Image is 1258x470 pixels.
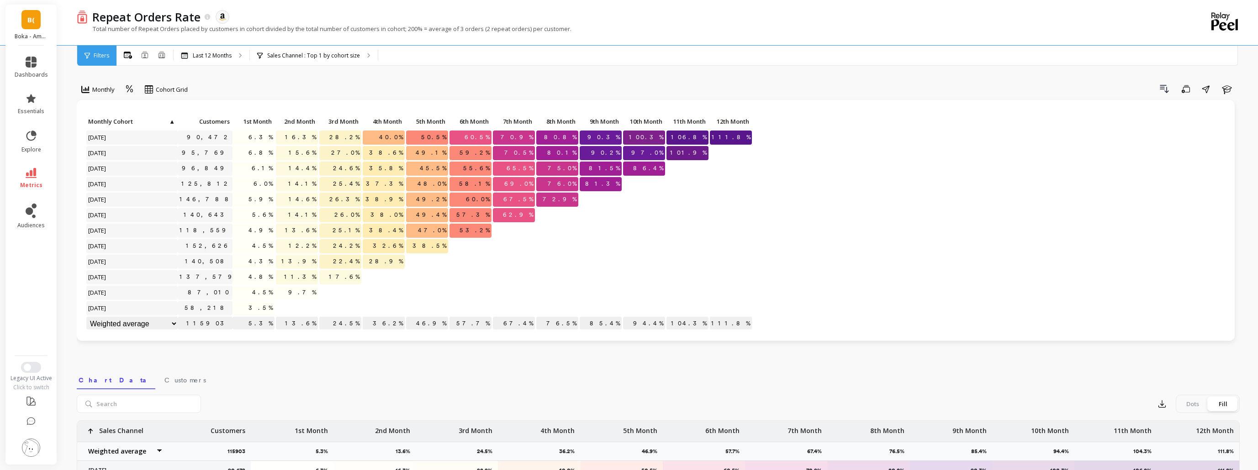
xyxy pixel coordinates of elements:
span: 1st Month [234,118,272,125]
span: 59.2% [458,146,492,160]
p: 4th Month [363,115,405,128]
p: 57.7% [725,448,745,455]
span: 6.0% [252,177,275,191]
p: 12th Month [1196,421,1234,435]
p: 2nd Month [276,115,318,128]
span: 14.1% [286,177,318,191]
div: Click to switch [5,384,57,391]
div: Toggle SortBy [709,115,753,129]
p: Boka - Amazon (Essor) [15,33,48,40]
span: Customers [180,118,230,125]
span: 24.2% [331,239,361,253]
span: 32.6% [371,239,405,253]
div: Toggle SortBy [666,115,709,129]
p: Customers [178,115,233,128]
span: 49.2% [414,193,448,206]
span: 4.5% [250,286,275,299]
span: 49.4% [414,208,448,222]
span: 4.3% [247,255,275,268]
a: 140,508 [183,255,233,268]
p: 3rd Month [319,115,361,128]
p: 111.8% [1218,448,1239,455]
span: 12.2% [287,239,318,253]
p: 24.5% [319,317,361,330]
span: 5th Month [408,118,445,125]
div: Toggle SortBy [86,115,129,129]
span: 14.6% [287,193,318,206]
span: B( [27,15,35,25]
p: 4th Month [540,421,575,435]
span: 40.0% [377,131,405,144]
span: Chart Data [79,376,153,385]
span: 26.0% [333,208,361,222]
p: 115903 [227,448,251,455]
span: Filters [94,52,109,59]
span: 4th Month [365,118,402,125]
p: 76.5% [889,448,910,455]
p: 11th Month [666,115,708,128]
a: 140,643 [182,208,233,222]
p: 104.3% [1133,448,1157,455]
span: 90.3% [586,131,622,144]
span: [DATE] [86,270,109,284]
input: Search [77,395,201,413]
span: 28.9% [367,255,405,268]
div: Fill [1208,397,1238,411]
div: Toggle SortBy [579,115,623,129]
span: [DATE] [86,224,109,237]
p: Repeat Orders Rate [92,9,201,25]
p: 8th Month [870,421,904,435]
span: 72.9% [541,193,578,206]
span: 38.9% [364,193,405,206]
p: 5.3% [233,317,275,330]
span: 100.3% [627,131,665,144]
span: 69.0% [502,177,535,191]
span: 53.2% [458,224,492,237]
span: 9.7% [286,286,318,299]
p: 7th Month [788,421,822,435]
span: 14.1% [286,208,318,222]
span: [DATE] [86,286,109,299]
div: Toggle SortBy [449,115,492,129]
p: 85.4% [580,317,622,330]
span: [DATE] [86,146,109,160]
a: 90,472 [185,131,233,144]
span: 37.3% [364,177,405,191]
span: 38.4% [367,224,405,237]
span: 65.5% [505,162,535,175]
span: 47.0% [416,224,448,237]
p: 67.4% [493,317,535,330]
div: Toggle SortBy [177,115,221,129]
span: [DATE] [86,131,109,144]
p: 10th Month [623,115,665,128]
span: 5.9% [247,193,275,206]
a: 152,626 [184,239,233,253]
div: Toggle SortBy [406,115,449,129]
span: 45.5% [418,162,448,175]
span: 17.6% [327,270,361,284]
span: 8th Month [538,118,576,125]
p: 76.5% [536,317,578,330]
span: 86.4% [631,162,665,175]
span: 27.0% [329,146,361,160]
span: 2nd Month [278,118,315,125]
span: 6.8% [247,146,275,160]
span: 11th Month [668,118,706,125]
span: 28.2% [328,131,361,144]
span: 14.4% [287,162,318,175]
div: Toggle SortBy [492,115,536,129]
span: 38.5% [411,239,448,253]
p: Customers [211,421,245,435]
span: 25.4% [331,177,361,191]
span: 50.5% [419,131,448,144]
p: 24.5% [477,448,498,455]
span: 70.9% [499,131,535,144]
span: Monthly Cohort [88,118,168,125]
span: 24.6% [331,162,361,175]
p: 36.2% [559,448,580,455]
p: Total number of Repeat Orders placed by customers in cohort divided by the total number of custom... [77,25,571,33]
span: 6th Month [451,118,489,125]
span: 80.8% [542,131,578,144]
span: [DATE] [86,239,109,253]
img: profile picture [22,439,40,457]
